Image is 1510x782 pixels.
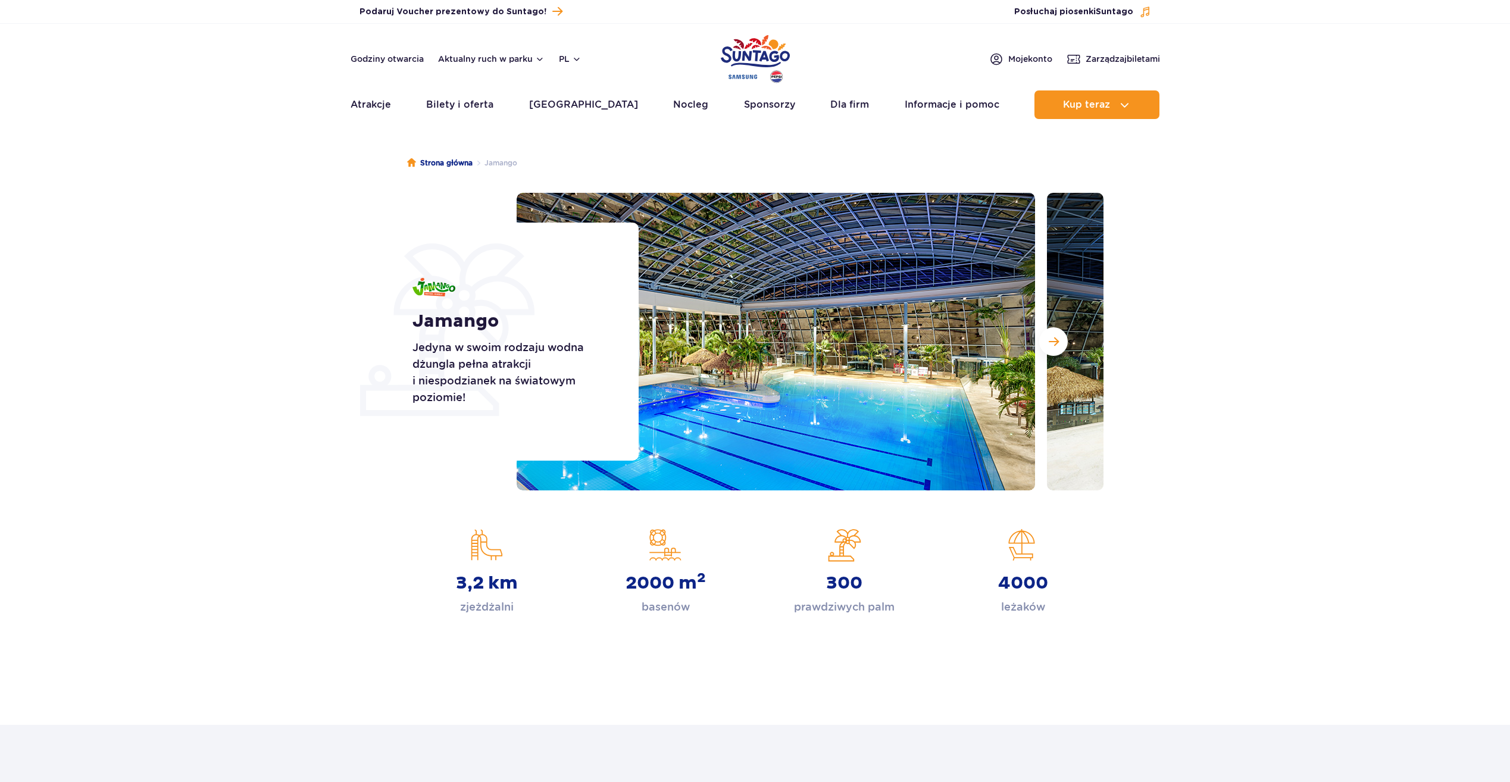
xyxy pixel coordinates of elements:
[473,157,517,169] li: Jamango
[1063,99,1110,110] span: Kup teraz
[989,52,1052,66] a: Mojekonto
[559,53,582,65] button: pl
[697,570,706,586] sup: 2
[1014,6,1133,18] span: Posłuchaj piosenki
[412,311,612,332] h1: Jamango
[438,54,545,64] button: Aktualny ruch w parku
[1001,599,1045,615] p: leżaków
[830,90,869,119] a: Dla firm
[1034,90,1159,119] button: Kup teraz
[529,90,638,119] a: [GEOGRAPHIC_DATA]
[905,90,999,119] a: Informacje i pomoc
[826,573,862,594] strong: 300
[407,157,473,169] a: Strona główna
[426,90,493,119] a: Bilety i oferta
[626,573,706,594] strong: 2000 m
[1067,52,1160,66] a: Zarządzajbiletami
[351,53,424,65] a: Godziny otwarcia
[642,599,690,615] p: basenów
[359,4,562,20] a: Podaruj Voucher prezentowy do Suntago!
[351,90,391,119] a: Atrakcje
[721,30,790,85] a: Park of Poland
[359,6,546,18] span: Podaruj Voucher prezentowy do Suntago!
[1086,53,1160,65] span: Zarządzaj biletami
[456,573,518,594] strong: 3,2 km
[1014,6,1151,18] button: Posłuchaj piosenkiSuntago
[998,573,1048,594] strong: 4000
[744,90,795,119] a: Sponsorzy
[460,599,514,615] p: zjeżdżalni
[1008,53,1052,65] span: Moje konto
[412,339,612,406] p: Jedyna w swoim rodzaju wodna dżungla pełna atrakcji i niespodzianek na światowym poziomie!
[673,90,708,119] a: Nocleg
[1096,8,1133,16] span: Suntago
[1039,327,1068,356] button: Następny slajd
[412,278,455,296] img: Jamango
[794,599,895,615] p: prawdziwych palm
